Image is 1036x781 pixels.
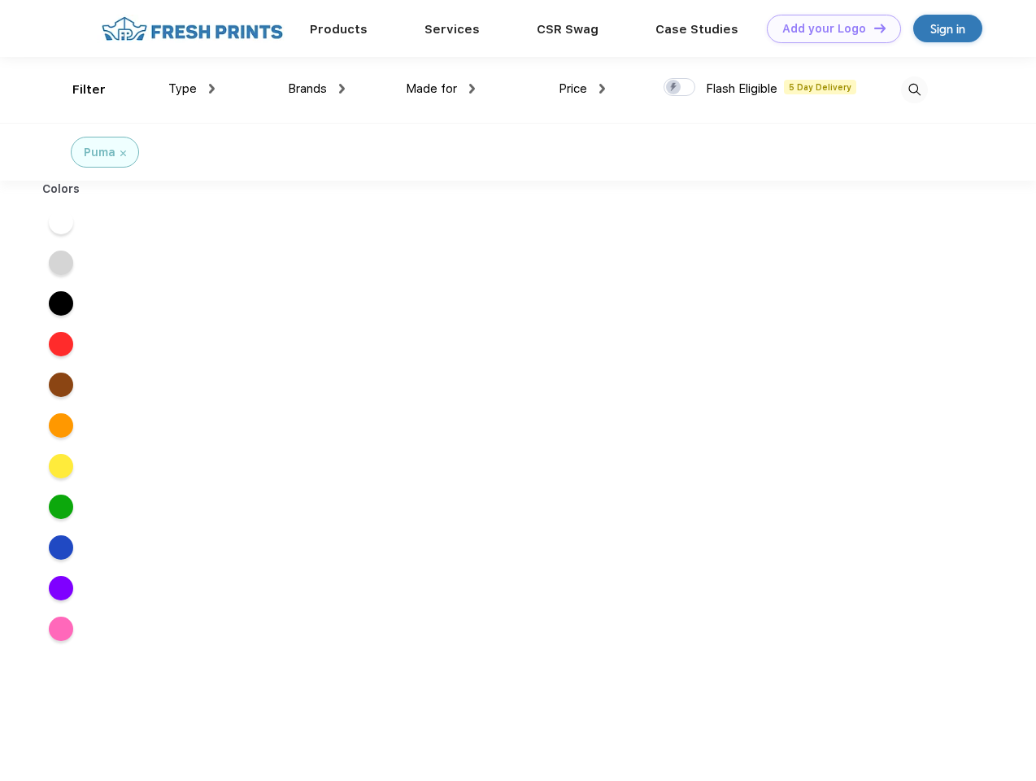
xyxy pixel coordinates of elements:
[72,81,106,99] div: Filter
[469,84,475,94] img: dropdown.png
[706,81,777,96] span: Flash Eligible
[874,24,886,33] img: DT
[97,15,288,43] img: fo%20logo%202.webp
[930,20,965,38] div: Sign in
[84,144,115,161] div: Puma
[913,15,982,42] a: Sign in
[901,76,928,103] img: desktop_search.svg
[339,84,345,94] img: dropdown.png
[310,22,368,37] a: Products
[424,22,480,37] a: Services
[120,151,126,156] img: filter_cancel.svg
[537,22,599,37] a: CSR Swag
[784,80,856,94] span: 5 Day Delivery
[406,81,457,96] span: Made for
[168,81,197,96] span: Type
[288,81,327,96] span: Brands
[30,181,93,198] div: Colors
[209,84,215,94] img: dropdown.png
[559,81,587,96] span: Price
[599,84,605,94] img: dropdown.png
[782,22,866,36] div: Add your Logo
